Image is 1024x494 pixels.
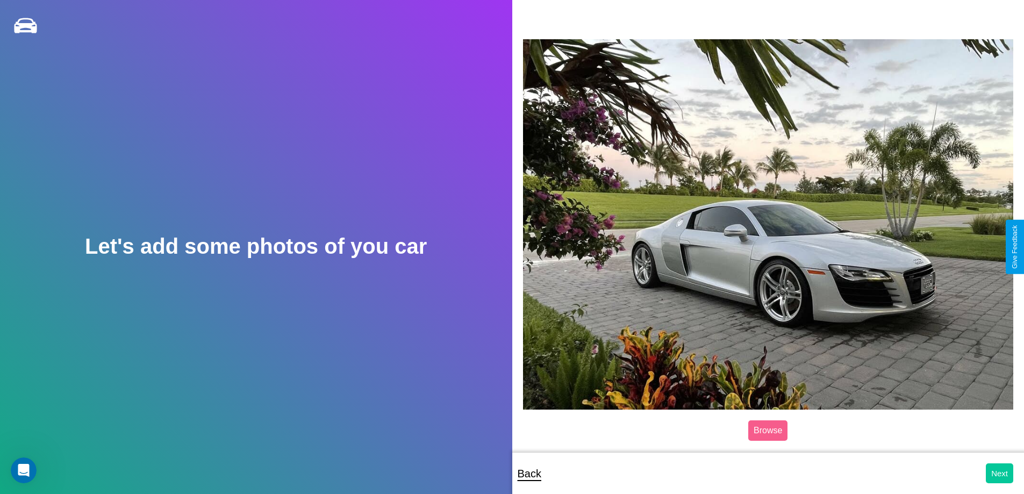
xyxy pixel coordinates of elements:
[523,39,1014,409] img: posted
[518,464,541,483] p: Back
[1011,225,1019,269] div: Give Feedback
[986,463,1013,483] button: Next
[85,234,427,259] h2: Let's add some photos of you car
[748,420,787,441] label: Browse
[11,457,37,483] iframe: Intercom live chat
